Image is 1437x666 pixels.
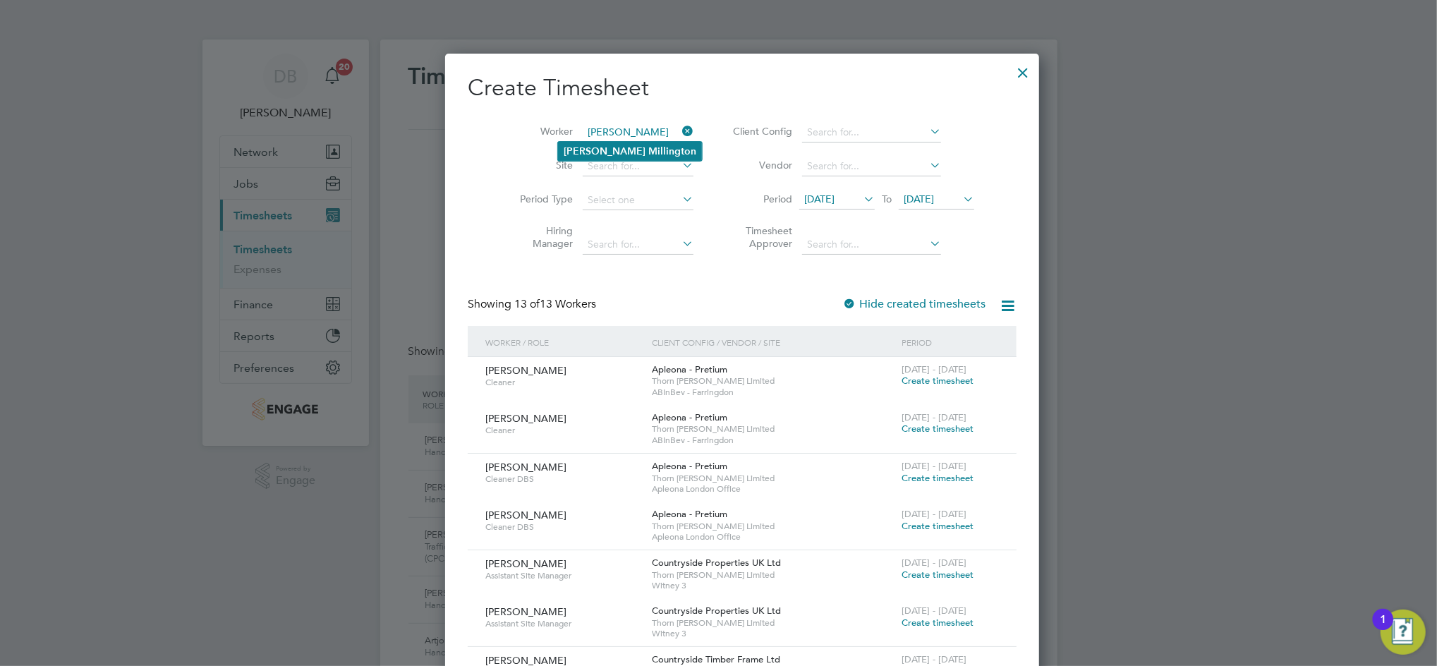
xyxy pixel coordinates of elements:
span: [DATE] - [DATE] [902,508,966,520]
div: Showing [468,297,599,312]
label: Hiring Manager [509,224,573,250]
span: Cleaner DBS [485,521,641,533]
span: Cleaner [485,425,641,436]
div: Worker / Role [482,326,648,358]
label: Period [729,193,792,205]
span: Create timesheet [902,520,974,532]
span: Countryside Properties UK Ltd [652,605,781,617]
b: [PERSON_NAME] [564,145,645,157]
span: Thorn [PERSON_NAME] Limited [652,521,895,532]
div: 1 [1380,619,1386,638]
input: Search for... [583,235,693,255]
span: [PERSON_NAME] [485,364,566,377]
span: [DATE] - [DATE] [902,363,966,375]
span: [DATE] - [DATE] [902,605,966,617]
input: Search for... [802,235,941,255]
span: Create timesheet [902,423,974,435]
span: [PERSON_NAME] [485,605,566,618]
span: Thorn [PERSON_NAME] Limited [652,473,895,484]
label: Client Config [729,125,792,138]
span: ABInBev - Farringdon [652,387,895,398]
span: Create timesheet [902,472,974,484]
span: [PERSON_NAME] [485,461,566,473]
span: [PERSON_NAME] [485,509,566,521]
span: ABInBev - Farringdon [652,435,895,446]
span: Apleona - Pretium [652,508,727,520]
span: 13 of [514,297,540,311]
label: Vendor [729,159,792,171]
label: Site [509,159,573,171]
span: Thorn [PERSON_NAME] Limited [652,569,895,581]
span: 13 Workers [514,297,596,311]
span: [DATE] [904,193,934,205]
span: Assistant Site Manager [485,570,641,581]
label: Worker [509,125,573,138]
span: Thorn [PERSON_NAME] Limited [652,375,895,387]
h2: Create Timesheet [468,73,1017,103]
button: Open Resource Center, 1 new notification [1381,610,1426,655]
span: Countryside Timber Frame Ltd [652,653,780,665]
div: Client Config / Vendor / Site [648,326,898,358]
span: Create timesheet [902,617,974,629]
span: Cleaner [485,377,641,388]
input: Select one [583,190,693,210]
span: [DATE] - [DATE] [902,653,966,665]
span: Apleona - Pretium [652,363,727,375]
span: Cleaner DBS [485,473,641,485]
span: Apleona London Office [652,531,895,543]
input: Search for... [802,157,941,176]
span: [PERSON_NAME] [485,557,566,570]
input: Search for... [583,157,693,176]
span: [DATE] - [DATE] [902,460,966,472]
span: Witney 3 [652,628,895,639]
span: [DATE] - [DATE] [902,557,966,569]
span: Assistant Site Manager [485,618,641,629]
input: Search for... [583,123,693,143]
span: Countryside Properties UK Ltd [652,557,781,569]
span: Create timesheet [902,569,974,581]
span: [DATE] - [DATE] [902,411,966,423]
span: Thorn [PERSON_NAME] Limited [652,617,895,629]
label: Timesheet Approver [729,224,792,250]
span: Apleona London Office [652,483,895,495]
span: [DATE] [804,193,835,205]
input: Search for... [802,123,941,143]
span: Apleona - Pretium [652,411,727,423]
span: Create timesheet [902,375,974,387]
span: Thorn [PERSON_NAME] Limited [652,423,895,435]
b: Millington [648,145,696,157]
span: [PERSON_NAME] [485,412,566,425]
span: Witney 3 [652,580,895,591]
span: To [878,190,896,208]
label: Period Type [509,193,573,205]
label: Hide created timesheets [842,297,986,311]
span: Apleona - Pretium [652,460,727,472]
div: Period [898,326,1002,358]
